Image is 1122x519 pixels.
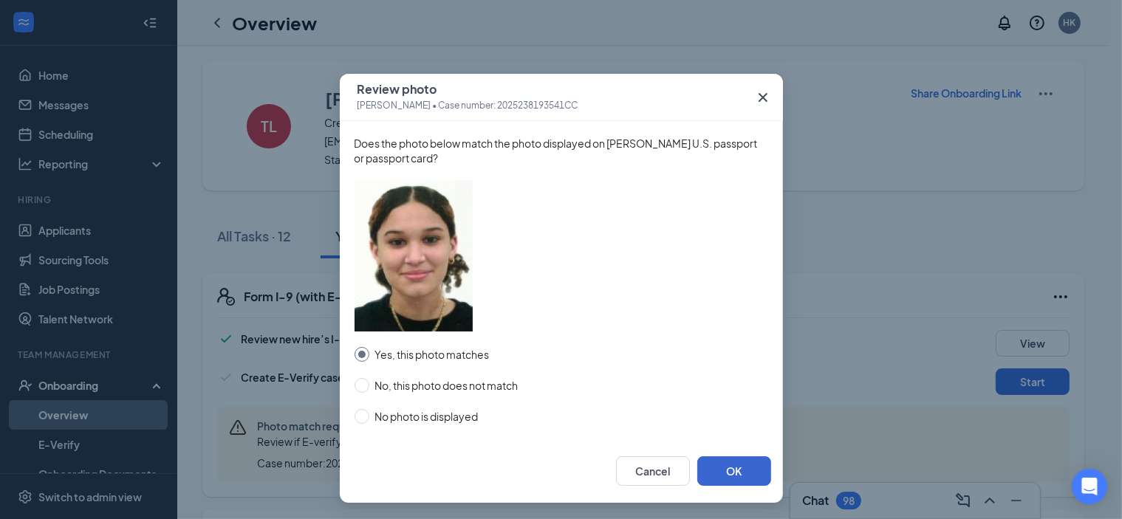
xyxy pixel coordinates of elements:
[697,456,771,486] button: OK
[355,136,768,165] span: Does the photo below match the photo displayed on [PERSON_NAME] U.S. passport or passport card?
[754,89,772,106] svg: Cross
[1072,469,1107,504] div: Open Intercom Messenger
[743,74,783,121] button: Close
[369,408,485,425] span: No photo is displayed
[358,82,578,97] span: Review photo
[358,98,578,113] span: [PERSON_NAME] • Case number: 2025238193541CC
[369,346,496,362] span: Yes, this photo matches
[369,377,524,393] span: No, this photo does not match
[616,456,690,486] button: Cancel
[355,180,473,331] img: employee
